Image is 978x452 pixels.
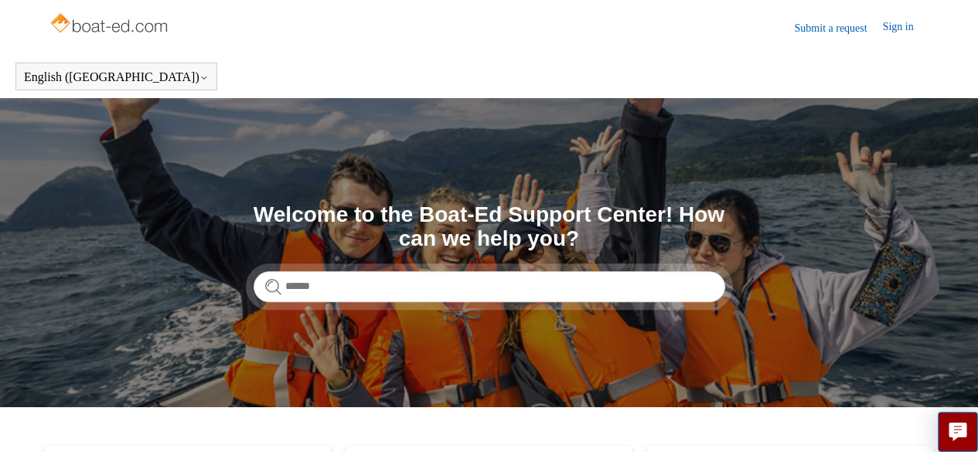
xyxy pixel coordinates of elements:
[49,9,172,40] img: Boat-Ed Help Center home page
[938,412,978,452] button: Live chat
[254,203,725,251] h1: Welcome to the Boat-Ed Support Center! How can we help you?
[795,20,883,36] a: Submit a request
[883,19,929,37] a: Sign in
[24,70,209,84] button: English ([GEOGRAPHIC_DATA])
[254,271,725,302] input: Search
